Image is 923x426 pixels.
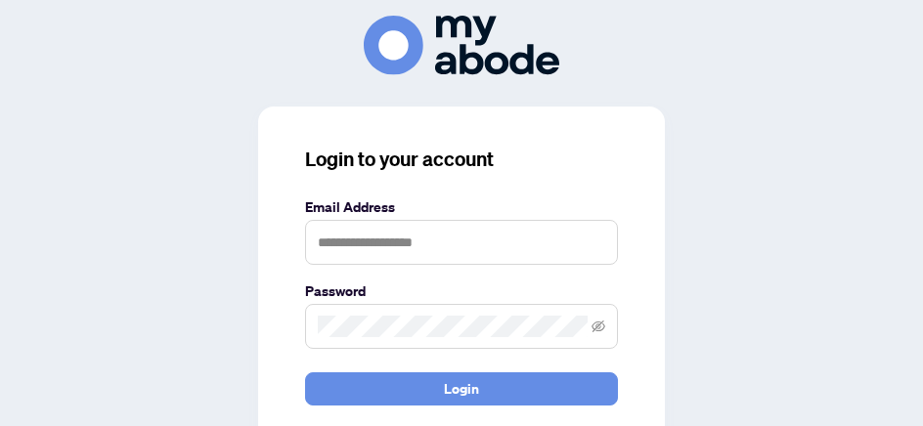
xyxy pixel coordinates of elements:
[592,319,605,333] span: eye-invisible
[305,196,618,218] label: Email Address
[444,373,479,405] span: Login
[305,372,618,405] button: Login
[305,146,618,173] h3: Login to your account
[364,16,559,75] img: ma-logo
[305,280,618,302] label: Password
